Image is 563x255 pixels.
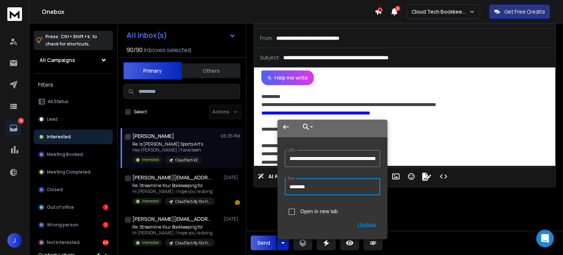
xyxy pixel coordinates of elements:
label: Text [286,176,297,181]
p: Get Free Credits [504,8,545,15]
img: logo [7,7,22,21]
button: Emoticons [404,169,418,184]
p: 79 [18,118,24,124]
button: Others [182,63,240,79]
p: Lead [47,116,58,122]
button: Primary [123,62,182,80]
h1: All Campaigns [40,57,75,64]
p: Hi [PERSON_NAME], I hope you're doing [132,189,215,194]
span: Ctrl + Shift + k [60,32,91,41]
button: Choose Link [298,120,314,134]
div: Open Intercom Messenger [536,230,554,247]
button: Out of office7 [34,200,113,215]
label: Open in new tab [301,208,338,214]
h1: [PERSON_NAME] [132,132,174,140]
p: CloudTech By 10x Freelancing [175,240,210,246]
button: J [7,233,22,248]
label: Select [134,109,147,115]
p: CloudTech V2 [175,157,198,163]
p: Interested [142,198,159,204]
p: Cloud Tech Bookkeeping [412,8,469,15]
h1: [PERSON_NAME][EMAIL_ADDRESS][PERSON_NAME][DOMAIN_NAME] [132,174,213,181]
button: Send [251,236,276,250]
label: URL [286,148,297,153]
p: Hey [PERSON_NAME], I have been [132,147,203,153]
h1: Onebox [42,7,375,16]
p: Subject: [260,54,280,61]
button: Wrong person3 [34,218,113,232]
p: Wrong person [47,222,78,228]
button: Code View [437,169,450,184]
p: Out of office [47,204,74,210]
p: 06:35 PM [221,133,240,139]
h3: Filters [34,80,113,90]
button: All Campaigns [34,53,113,68]
p: Hi [PERSON_NAME], I hope you're doing [132,230,215,236]
div: 7 [103,204,108,210]
span: 8 [395,6,400,11]
p: Interested [142,240,159,245]
p: Interested [142,157,159,163]
button: Insert Image (Ctrl+P) [389,169,403,184]
p: [DATE] [224,175,240,181]
button: Signature [420,169,434,184]
button: All Status [34,94,113,109]
a: 79 [6,121,21,135]
div: 3 [103,222,108,228]
span: AI Rephrase [267,174,300,180]
div: 69 [103,240,108,245]
p: Closed [47,187,63,193]
button: Update [354,219,380,232]
p: CloudTech By 10x Freelancing [175,199,210,204]
p: Not Interested [47,240,80,245]
button: Get Free Credits [489,4,550,19]
p: All Status [48,99,69,105]
button: Meeting Completed [34,165,113,179]
p: Re: Is [PERSON_NAME] Sports Art’s [132,141,203,147]
button: AI Rephrase [256,169,308,184]
p: From: [260,34,273,42]
p: Re: Streamline Your Bookkeeping for [132,183,215,189]
button: Interested [34,130,113,144]
button: Not Interested69 [34,235,113,250]
p: [DATE] [224,216,240,222]
h1: [PERSON_NAME][EMAIL_ADDRESS][DOMAIN_NAME] [132,215,213,223]
button: Meeting Booked [34,147,113,162]
p: Interested [47,134,71,140]
button: Help me write [261,70,314,85]
p: Re: Streamline Your Bookkeeping for [132,224,215,230]
p: Press to check for shortcuts. [45,33,97,48]
button: All Inbox(s) [121,28,242,43]
span: 90 / 90 [126,45,143,54]
p: Meeting Completed [47,169,91,175]
button: Lead [34,112,113,127]
button: Closed [34,182,113,197]
button: Back [277,120,294,134]
p: Meeting Booked [47,152,83,157]
h1: All Inbox(s) [126,32,167,39]
h3: Inboxes selected [144,45,191,54]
